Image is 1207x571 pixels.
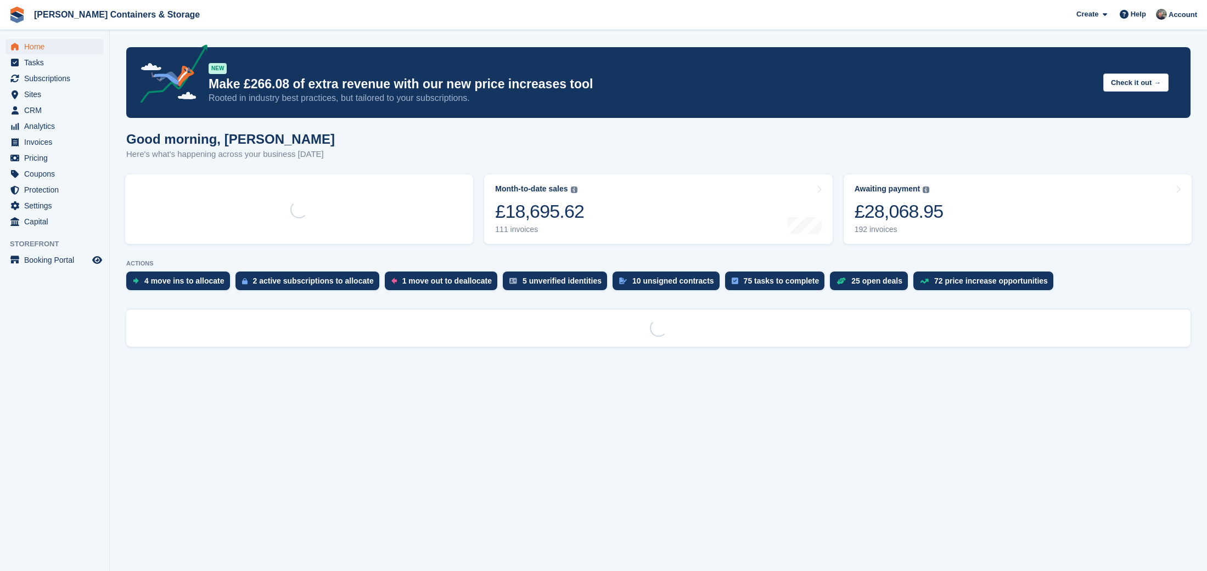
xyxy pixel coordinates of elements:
a: menu [5,182,104,197]
div: 72 price increase opportunities [934,276,1048,285]
p: Here's what's happening across your business [DATE] [126,148,335,161]
img: deal-1b604bf984904fb50ccaf53a9ad4b4a5d6e5aea283cecdc64d6e3604feb123c2.svg [837,277,846,285]
h1: Good morning, [PERSON_NAME] [126,132,335,146]
span: Invoices [24,134,90,150]
a: 25 open deals [830,272,913,296]
a: Awaiting payment £28,068.95 192 invoices [844,174,1192,244]
a: 72 price increase opportunities [913,272,1059,296]
a: Month-to-date sales £18,695.62 111 invoices [484,174,832,244]
div: Month-to-date sales [495,184,568,194]
a: 1 move out to deallocate [385,272,503,296]
img: price_increase_opportunities-93ffe204e8149a01c8c9dc8f82e8f89637d9d84a8eef4429ea346261dce0b2c0.svg [920,279,929,284]
a: menu [5,134,104,150]
div: £28,068.95 [855,200,944,223]
a: menu [5,103,104,118]
span: Capital [24,214,90,229]
span: Pricing [24,150,90,166]
a: menu [5,150,104,166]
a: 2 active subscriptions to allocate [235,272,385,296]
span: Account [1169,9,1197,20]
a: menu [5,71,104,86]
img: Adam Greenhalgh [1156,9,1167,20]
button: Check it out → [1103,74,1169,92]
div: 75 tasks to complete [744,276,819,285]
span: CRM [24,103,90,118]
div: 2 active subscriptions to allocate [253,276,374,285]
span: Sites [24,87,90,102]
img: stora-icon-8386f47178a22dfd0bd8f6a31ec36ba5ce8667c1dd55bd0f319d3a0aa187defe.svg [9,7,25,23]
a: [PERSON_NAME] Containers & Storage [30,5,204,24]
a: menu [5,166,104,182]
span: Storefront [10,239,109,250]
div: Awaiting payment [855,184,920,194]
p: ACTIONS [126,260,1191,267]
img: active_subscription_to_allocate_icon-d502201f5373d7db506a760aba3b589e785aa758c864c3986d89f69b8ff3... [242,278,248,285]
div: 4 move ins to allocate [144,276,224,285]
img: move_outs_to_deallocate_icon-f764333ba52eb49d3ac5e1228854f67142a1ed5810a6f6cc68b1a99e826820c5.svg [391,278,397,284]
img: icon-info-grey-7440780725fd019a000dd9b08b2336e03edf1995a4989e88bcd33f0948082b44.svg [571,186,577,193]
img: price-adjustments-announcement-icon-8257ccfd72463d97f412b2fc003d46551f7dbcb40ab6d574587a9cd5c0d94... [131,44,208,107]
a: 75 tasks to complete [725,272,830,296]
div: 1 move out to deallocate [402,276,492,285]
div: 192 invoices [855,225,944,234]
p: Rooted in industry best practices, but tailored to your subscriptions. [209,92,1094,104]
img: icon-info-grey-7440780725fd019a000dd9b08b2336e03edf1995a4989e88bcd33f0948082b44.svg [923,186,929,193]
span: Booking Portal [24,252,90,268]
span: Protection [24,182,90,197]
p: Make £266.08 of extra revenue with our new price increases tool [209,76,1094,92]
a: 5 unverified identities [503,272,613,296]
span: Create [1076,9,1098,20]
span: Home [24,39,90,54]
a: menu [5,198,104,213]
div: 5 unverified identities [523,276,602,285]
div: 111 invoices [495,225,584,234]
a: menu [5,87,104,102]
a: menu [5,118,104,134]
img: move_ins_to_allocate_icon-fdf77a2bb77ea45bf5b3d319d69a93e2d87916cf1d5bf7949dd705db3b84f3ca.svg [133,278,139,284]
div: 25 open deals [851,276,902,285]
img: contract_signature_icon-13c848040528278c33f63329250d36e43548de30e8caae1d1a13099fd9432cc5.svg [619,278,627,284]
span: Help [1131,9,1146,20]
a: 4 move ins to allocate [126,272,235,296]
div: 10 unsigned contracts [632,276,714,285]
a: menu [5,252,104,268]
div: £18,695.62 [495,200,584,223]
img: verify_identity-adf6edd0f0f0b5bbfe63781bf79b02c33cf7c696d77639b501bdc392416b5a36.svg [509,278,517,284]
span: Settings [24,198,90,213]
a: Preview store [91,253,104,267]
img: task-75834270c22a3079a89374b754ae025e5fb1db73e45f91037f5363f120a921f8.svg [732,278,738,284]
a: menu [5,55,104,70]
span: Analytics [24,118,90,134]
div: NEW [209,63,227,74]
span: Tasks [24,55,90,70]
a: menu [5,39,104,54]
span: Subscriptions [24,71,90,86]
a: menu [5,214,104,229]
a: 10 unsigned contracts [613,272,725,296]
span: Coupons [24,166,90,182]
